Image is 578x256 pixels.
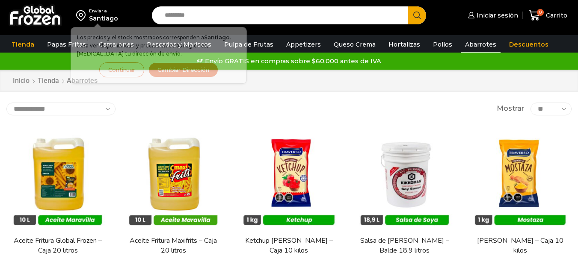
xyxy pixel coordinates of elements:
[384,36,424,53] a: Hortalizas
[220,36,278,53] a: Pulpa de Frutas
[89,14,118,23] div: Santiago
[474,11,518,20] span: Iniciar sesión
[67,77,98,85] h1: Abarrotes
[6,103,116,115] select: Pedido de la tienda
[89,8,118,14] div: Enviar a
[12,76,30,86] a: Inicio
[329,36,380,53] a: Queso Crema
[466,7,518,24] a: Iniciar sesión
[461,36,501,53] a: Abarrotes
[505,36,553,53] a: Descuentos
[282,36,325,53] a: Appetizers
[12,76,98,86] nav: Breadcrumb
[359,236,451,256] a: Salsa de [PERSON_NAME] – Balde 18.9 litros
[7,36,39,53] a: Tienda
[429,36,456,53] a: Pollos
[537,9,544,16] span: 0
[204,34,230,41] strong: Santiago
[474,236,566,256] a: [PERSON_NAME] – Caja 10 kilos
[497,104,524,114] span: Mostrar
[12,236,104,256] a: Aceite Fritura Global Frozen – Caja 20 litros
[243,236,335,256] a: Ketchup [PERSON_NAME] – Caja 10 kilos
[408,6,426,24] button: Search button
[77,33,240,58] p: Los precios y el stock mostrados corresponden a . Para ver disponibilidad y precios en otras regi...
[43,36,90,53] a: Papas Fritas
[76,8,89,23] img: address-field-icon.svg
[527,6,569,26] a: 0 Carrito
[127,236,219,256] a: Aceite Fritura Maxifrits – Caja 20 litros
[99,62,144,77] button: Continuar
[148,62,218,77] button: Cambiar Dirección
[544,11,567,20] span: Carrito
[37,76,59,86] a: Tienda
